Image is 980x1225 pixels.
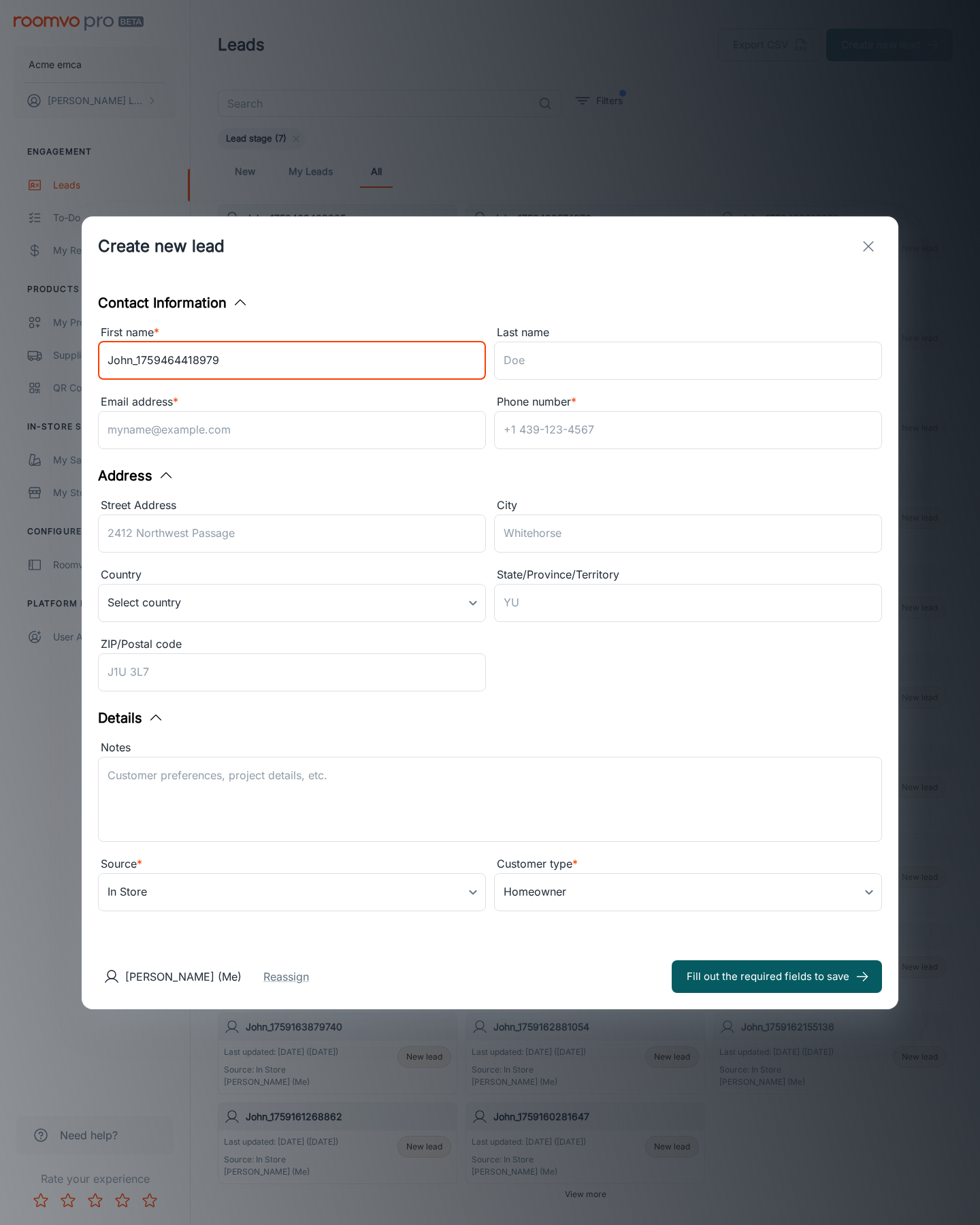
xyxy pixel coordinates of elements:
input: YU [494,584,882,622]
div: Customer type [494,855,882,873]
button: Address [98,465,174,486]
input: John [98,342,486,380]
input: 2412 Northwest Passage [98,514,486,553]
div: Country [98,566,486,584]
div: State/Province/Territory [494,566,882,584]
div: Email address [98,393,486,411]
div: Select country [98,584,486,622]
div: Street Address [98,497,486,514]
div: Phone number [494,393,882,411]
button: exit [855,233,882,260]
input: +1 439-123-4567 [494,411,882,449]
input: Doe [494,342,882,380]
p: [PERSON_NAME] (Me) [125,968,242,985]
div: Source [98,855,486,873]
div: First name [98,324,486,342]
div: Last name [494,324,882,342]
div: Homeowner [494,873,882,911]
div: City [494,497,882,514]
button: Contact Information [98,293,248,313]
button: Details [98,708,164,728]
button: Reassign [263,968,309,985]
input: myname@example.com [98,411,486,449]
div: Notes [98,739,882,757]
h1: Create new lead [98,234,225,259]
input: J1U 3L7 [98,653,486,691]
button: Fill out the required fields to save [672,960,882,993]
div: ZIP/Postal code [98,636,486,653]
input: Whitehorse [494,514,882,553]
div: In Store [98,873,486,911]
